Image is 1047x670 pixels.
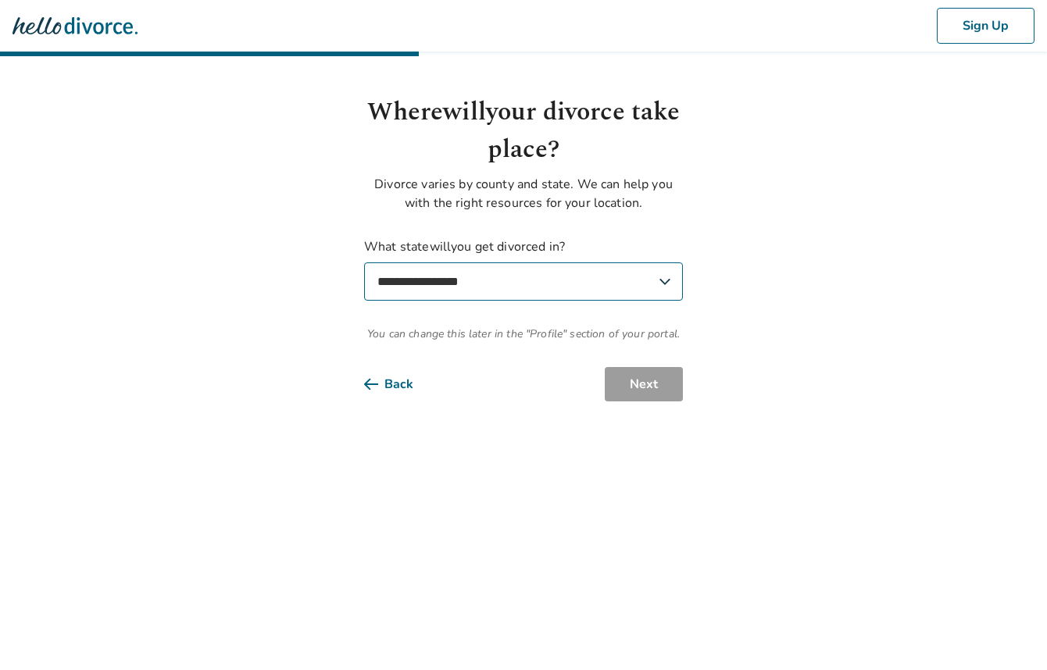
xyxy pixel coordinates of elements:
[364,175,683,212] p: Divorce varies by county and state. We can help you with the right resources for your location.
[364,262,683,301] select: What statewillyou get divorced in?
[969,595,1047,670] iframe: Chat Widget
[605,367,683,401] button: Next
[364,326,683,342] span: You can change this later in the "Profile" section of your portal.
[364,237,683,301] label: What state will you get divorced in?
[364,94,683,169] h1: Where will your divorce take place?
[13,10,138,41] img: Hello Divorce Logo
[364,367,438,401] button: Back
[937,8,1034,44] button: Sign Up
